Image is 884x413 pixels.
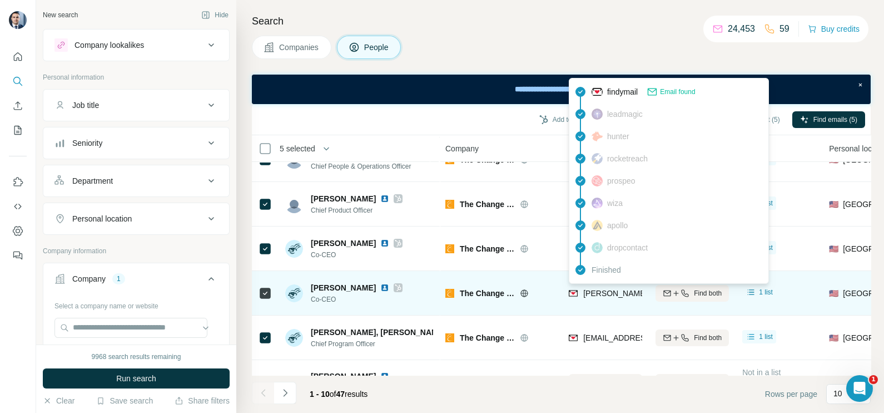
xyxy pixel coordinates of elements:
span: [PERSON_NAME], [PERSON_NAME] [311,327,446,338]
img: provider apollo logo [592,220,603,231]
button: Use Surfe on LinkedIn [9,172,27,192]
div: 9968 search results remaining [92,352,181,362]
span: 🇺🇸 [829,332,838,343]
button: Use Surfe API [9,196,27,217]
p: Company information [43,246,230,256]
img: Logo of The Change Companies [445,333,454,342]
img: Avatar [285,284,303,302]
p: 59 [779,22,789,36]
span: 🇺🇸 [829,288,838,299]
button: Clear [43,395,75,406]
button: Hide [193,7,236,23]
span: dropcontact [607,242,648,253]
button: Share filters [175,395,230,406]
button: Find emails (5) [792,111,865,128]
span: Co-CEO [311,294,403,304]
span: 1 list [759,243,773,253]
div: Job title [72,100,99,111]
img: LinkedIn logo [380,372,389,381]
img: Logo of The Change Companies [445,244,454,253]
img: provider dropcontact logo [592,242,603,253]
img: provider prospeo logo [592,175,603,186]
span: 47 [336,390,345,399]
button: Save search [96,395,153,406]
span: [PERSON_NAME] [311,282,376,293]
button: Find both [655,330,729,346]
button: Dashboard [9,221,27,241]
button: Find both [655,285,729,302]
span: Chief Program Officer [311,339,433,349]
img: provider findymail logo [569,332,578,343]
span: People [364,42,390,53]
img: LinkedIn logo [380,283,389,292]
span: Email found [660,87,695,97]
button: Find both [655,374,729,391]
button: Company lookalikes [43,32,229,58]
span: Chief People & Operations Officer [311,163,411,170]
span: Run search [116,373,156,384]
span: 1 - 10 [310,390,330,399]
img: LinkedIn logo [380,194,389,203]
span: prospeo [607,175,635,186]
span: 1 list [759,198,773,208]
button: Seniority [43,130,229,156]
img: provider findymail logo [569,288,578,299]
span: Not in a list [742,368,781,377]
span: Co-CEO [311,250,403,260]
img: Avatar [285,373,303,391]
p: 10 [833,388,842,399]
span: 5 selected [280,143,315,154]
div: Seniority [72,137,102,149]
span: wiza [607,198,623,209]
span: 🇺🇸 [829,243,838,254]
p: Personal information [43,72,230,82]
button: Buy credits [808,21,860,37]
span: apollo [607,220,628,231]
span: [PERSON_NAME] [311,238,376,249]
span: [EMAIL_ADDRESS][DOMAIN_NAME] [583,333,715,342]
span: The Change Companies [460,332,514,343]
span: Find both [694,288,722,298]
div: Company [72,273,106,284]
span: Chief Product Officer [311,205,403,215]
button: Quick start [9,47,27,67]
span: [PERSON_NAME] [311,371,376,382]
span: 🇺🇸 [829,199,838,210]
button: Add to Sequence (5) [532,111,622,128]
span: Find emails (5) [813,115,857,125]
img: provider wiza logo [592,198,603,209]
div: New search [43,10,78,20]
h4: Search [252,13,871,29]
span: The Change Companies [460,243,514,254]
button: My lists [9,120,27,140]
img: Logo of The Change Companies [445,289,454,298]
button: Search [9,71,27,91]
img: provider hunter logo [592,131,603,141]
button: Find email [569,374,642,391]
img: provider leadmagic logo [592,109,603,120]
img: Avatar [285,329,303,347]
span: Company [445,143,479,154]
div: Department [72,175,113,186]
div: Personal location [72,213,132,224]
span: 1 [869,375,878,384]
p: 24,453 [728,22,755,36]
img: provider rocketreach logo [592,153,603,164]
img: Avatar [285,195,303,213]
span: Companies [279,42,320,53]
span: Finished [592,264,621,276]
button: Department [43,168,229,194]
span: [PERSON_NAME] [311,193,376,204]
button: Company1 [43,265,229,297]
span: rocketreach [607,153,648,164]
span: The Change Companies [460,199,514,210]
button: Personal location [43,205,229,232]
span: hunter [607,131,629,142]
button: Job title [43,92,229,119]
span: The Change Companies [460,288,514,299]
button: Run search [43,368,230,389]
img: provider findymail logo [592,86,603,97]
button: Enrich CSV [9,96,27,116]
